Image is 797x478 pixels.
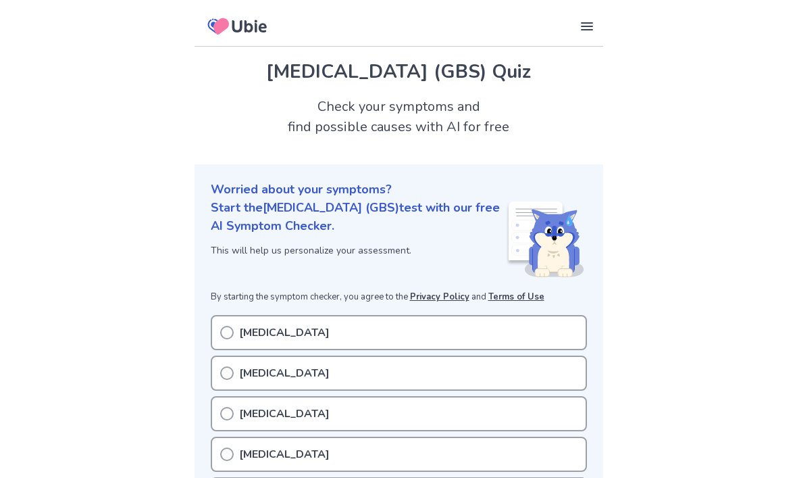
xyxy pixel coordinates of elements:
[211,174,587,193] p: Worried about your symptoms?
[239,359,330,375] p: [MEDICAL_DATA]
[211,51,587,80] h1: [MEDICAL_DATA] (GBS) Quiz
[506,195,584,271] img: Shiba
[195,91,603,131] h2: Check your symptoms and find possible causes with AI for free
[211,285,587,298] p: By starting the symptom checker, you agree to the and
[410,285,469,297] a: Privacy Policy
[239,440,330,456] p: [MEDICAL_DATA]
[211,193,506,229] p: Start the [MEDICAL_DATA] (GBS) test with our free AI Symptom Checker.
[488,285,544,297] a: Terms of Use
[239,318,330,335] p: [MEDICAL_DATA]
[239,400,330,416] p: [MEDICAL_DATA]
[211,237,506,252] p: This will help us personalize your assessment.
